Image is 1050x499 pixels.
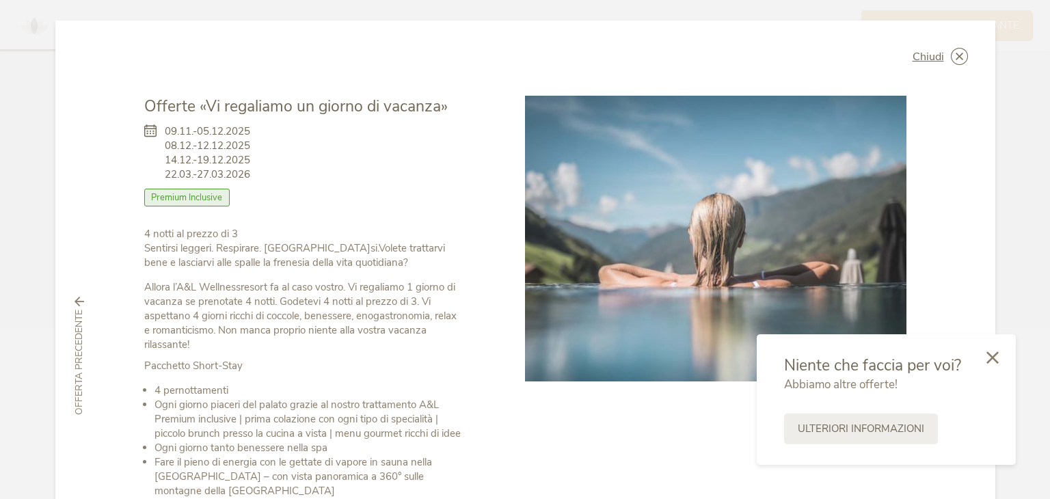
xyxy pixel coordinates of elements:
[144,280,464,352] p: Allora l’A&L Wellnessresort fa al caso vostro. Vi regaliamo 1 giorno di vacanza se prenotate 4 no...
[784,414,938,444] a: Ulteriori informazioni
[144,227,238,241] strong: 4 notti al prezzo di 3
[144,241,445,269] strong: Volete trattarvi bene e lasciarvi alle spalle la frenesia della vita quotidiana?
[525,96,906,381] img: Offerte «Vi regaliamo un giorno di vacanza»
[784,355,961,376] span: Niente che faccia per voi?
[798,422,924,436] span: Ulteriori informazioni
[784,377,898,392] span: Abbiamo altre offerte!
[144,227,464,270] p: Sentirsi leggeri. Respirare. [GEOGRAPHIC_DATA]si.
[144,189,230,206] span: Premium Inclusive
[913,51,944,62] span: Chiudi
[165,124,250,182] span: 09.11.-05.12.2025 08.12.-12.12.2025 14.12.-19.12.2025 22.03.-27.03.2026
[144,96,448,117] span: Offerte «Vi regaliamo un giorno di vacanza»
[72,310,86,415] span: Offerta precedente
